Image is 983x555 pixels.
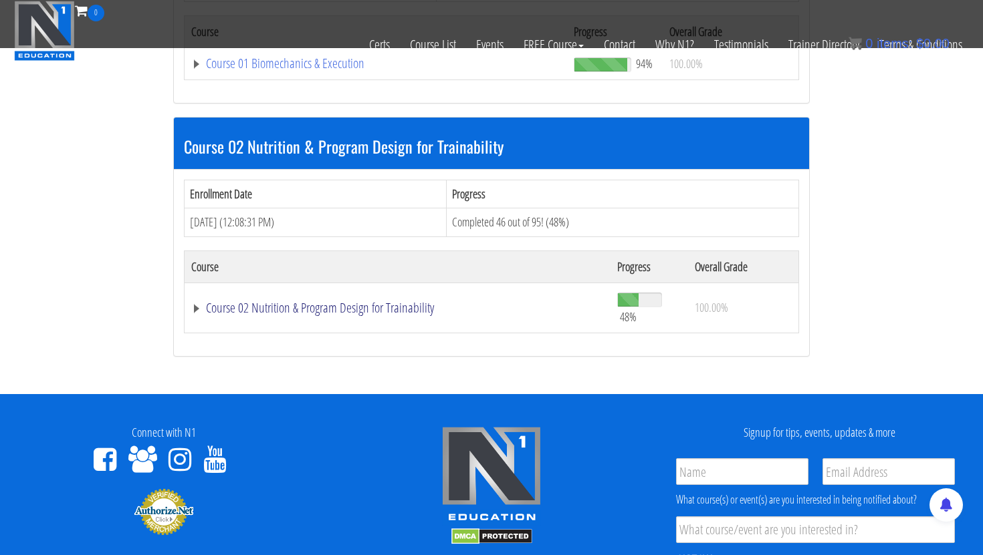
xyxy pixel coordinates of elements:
[451,528,532,544] img: DMCA.com Protection Status
[849,37,862,50] img: icon11.png
[676,458,808,485] input: Name
[778,21,869,68] a: Trainer Directory
[14,1,75,61] img: n1-education
[185,250,611,283] th: Course
[688,250,798,283] th: Overall Grade
[676,516,955,543] input: What course/event are you interested in?
[665,426,973,439] h4: Signup for tips, events, updates & more
[75,1,104,19] a: 0
[184,138,799,155] h3: Course 02 Nutrition & Program Design for Trainability
[865,36,873,51] span: 0
[514,21,594,68] a: FREE Course
[441,426,542,525] img: n1-edu-logo
[620,309,637,324] span: 48%
[869,21,972,68] a: Terms & Conditions
[447,180,799,208] th: Progress
[636,56,653,71] span: 94%
[676,492,955,508] div: What course(s) or event(s) are you interested in being notified about?
[88,5,104,21] span: 0
[10,426,318,439] h4: Connect with N1
[688,283,798,333] td: 100.00%
[823,458,955,485] input: Email Address
[185,208,447,237] td: [DATE] (12:08:31 PM)
[877,36,912,51] span: items:
[185,180,447,208] th: Enrollment Date
[916,36,950,51] bdi: 0.00
[134,488,194,536] img: Authorize.Net Merchant - Click to Verify
[594,21,645,68] a: Contact
[704,21,778,68] a: Testimonials
[191,301,604,315] a: Course 02 Nutrition & Program Design for Trainability
[359,21,400,68] a: Certs
[447,208,799,237] td: Completed 46 out of 95! (48%)
[400,21,466,68] a: Course List
[466,21,514,68] a: Events
[849,36,950,51] a: 0 items: $0.00
[611,250,688,283] th: Progress
[645,21,704,68] a: Why N1?
[916,36,923,51] span: $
